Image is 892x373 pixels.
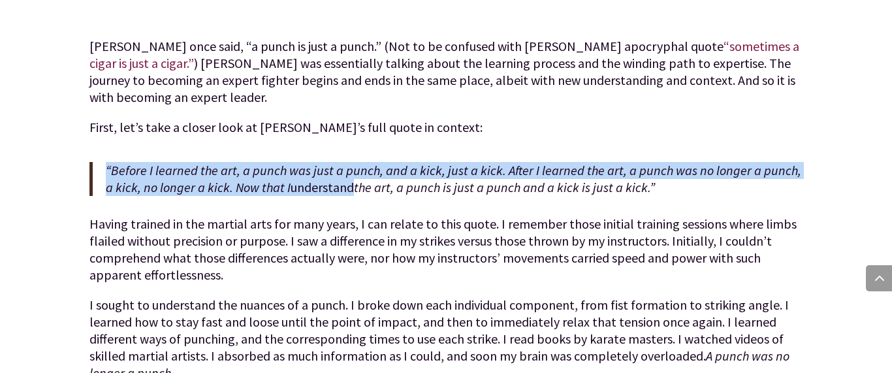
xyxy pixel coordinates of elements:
p: understand [106,162,803,196]
p: Having trained in the martial arts for many years, I can relate to this quote. I remember those i... [89,216,803,297]
a: “sometimes a cigar is just a cigar.” [89,38,799,71]
em: “Before I learned the art, a punch was just a punch, and a kick, just a kick. After I learned the... [106,162,801,195]
em: the art, a punch is just a punch and a kick is just a kick.” [354,179,655,195]
p: First, let’s take a closer look at [PERSON_NAME]’s full quote in context: [89,119,803,149]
